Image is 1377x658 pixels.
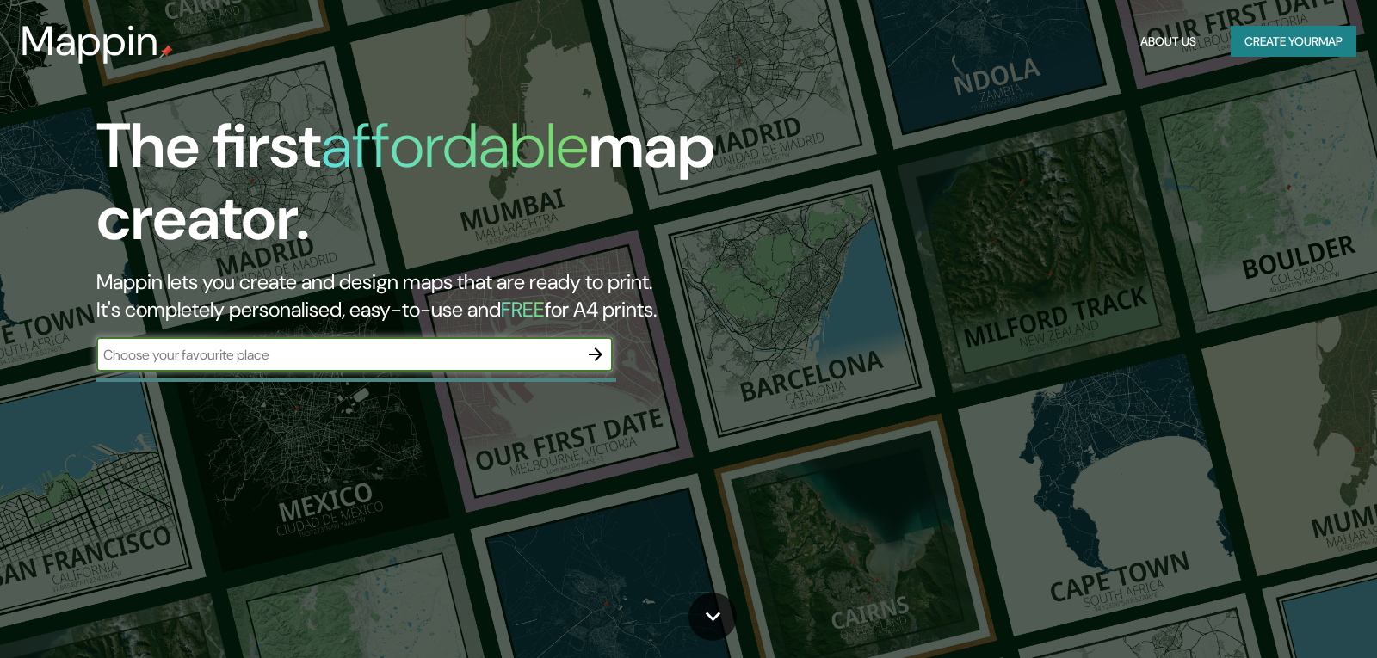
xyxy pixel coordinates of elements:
img: mappin-pin [159,45,173,58]
h1: affordable [321,106,589,186]
input: Choose your favourite place [96,345,578,365]
h2: Mappin lets you create and design maps that are ready to print. It's completely personalised, eas... [96,268,785,323]
button: Create yourmap [1231,26,1356,58]
h3: Mappin [21,17,159,65]
h1: The first map creator. [96,110,785,268]
h5: FREE [501,296,545,323]
button: About Us [1133,26,1203,58]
